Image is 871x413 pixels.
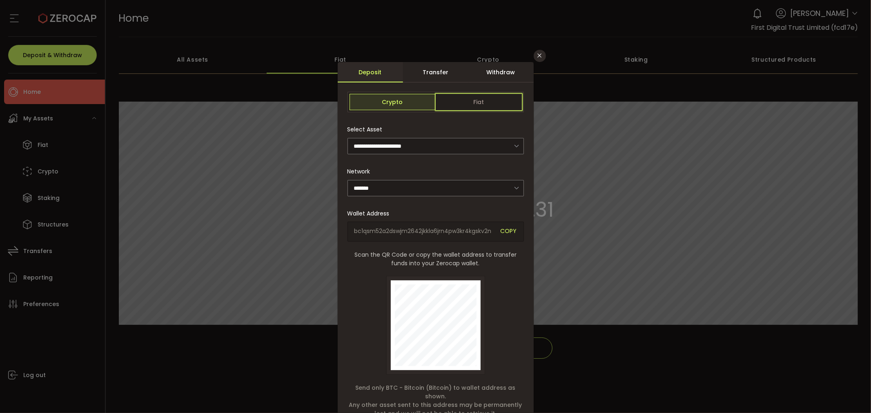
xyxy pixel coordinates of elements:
[348,384,524,401] span: Send only BTC - Bitcoin (Bitcoin) to wallet address as shown.
[534,50,546,62] button: Close
[436,94,522,110] span: Fiat
[354,227,495,236] span: bc1qsm52a2dswjm2642jkkla6jrn4pw3kr4kgskv2n
[348,251,524,268] span: Scan the QR Code or copy the wallet address to transfer funds into your Zerocap wallet.
[338,62,403,82] div: Deposit
[348,167,375,175] label: Network
[350,94,436,110] span: Crypto
[468,62,534,82] div: Withdraw
[830,374,871,413] iframe: Chat Widget
[348,209,394,218] label: Wallet Address
[348,125,388,133] label: Select Asset
[403,62,468,82] div: Transfer
[501,227,517,236] span: COPY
